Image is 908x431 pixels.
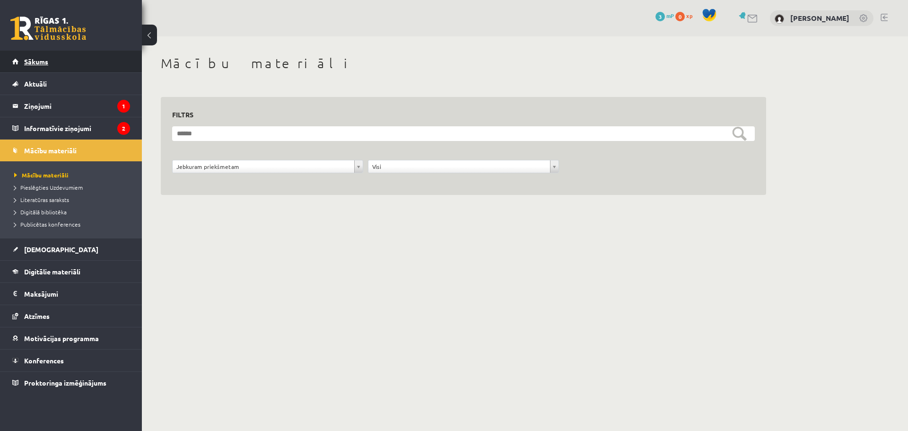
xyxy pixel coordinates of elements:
a: Aktuāli [12,73,130,95]
legend: Ziņojumi [24,95,130,117]
span: Visi [372,160,546,173]
a: Pieslēgties Uzdevumiem [14,183,132,192]
span: Konferences [24,356,64,365]
span: Digitālā bibliotēka [14,208,67,216]
a: Ziņojumi1 [12,95,130,117]
span: Aktuāli [24,79,47,88]
span: Digitālie materiāli [24,267,80,276]
a: Jebkuram priekšmetam [173,160,363,173]
a: Sākums [12,51,130,72]
a: Maksājumi [12,283,130,305]
a: Motivācijas programma [12,327,130,349]
span: xp [686,12,692,19]
h3: Filtrs [172,108,743,121]
a: Proktoringa izmēģinājums [12,372,130,394]
a: Publicētas konferences [14,220,132,229]
span: Motivācijas programma [24,334,99,343]
span: Literatūras saraksts [14,196,69,203]
a: 3 mP [655,12,674,19]
a: Mācību materiāli [14,171,132,179]
a: Atzīmes [12,305,130,327]
a: Digitālie materiāli [12,261,130,282]
legend: Informatīvie ziņojumi [24,117,130,139]
span: mP [666,12,674,19]
a: Informatīvie ziņojumi2 [12,117,130,139]
span: Proktoringa izmēģinājums [24,378,106,387]
span: Publicētas konferences [14,220,80,228]
span: Jebkuram priekšmetam [176,160,350,173]
a: Rīgas 1. Tālmācības vidusskola [10,17,86,40]
img: Artūrs Šefanovskis [775,14,784,24]
span: 0 [675,12,685,21]
legend: Maksājumi [24,283,130,305]
a: 0 xp [675,12,697,19]
a: Mācību materiāli [12,140,130,161]
a: Visi [368,160,559,173]
span: Mācību materiāli [14,171,69,179]
h1: Mācību materiāli [161,55,766,71]
i: 1 [117,100,130,113]
a: [PERSON_NAME] [790,13,849,23]
span: 3 [655,12,665,21]
a: Digitālā bibliotēka [14,208,132,216]
i: 2 [117,122,130,135]
span: [DEMOGRAPHIC_DATA] [24,245,98,254]
span: Pieslēgties Uzdevumiem [14,184,83,191]
span: Sākums [24,57,48,66]
span: Atzīmes [24,312,50,320]
a: [DEMOGRAPHIC_DATA] [12,238,130,260]
a: Literatūras saraksts [14,195,132,204]
a: Konferences [12,350,130,371]
span: Mācību materiāli [24,146,77,155]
